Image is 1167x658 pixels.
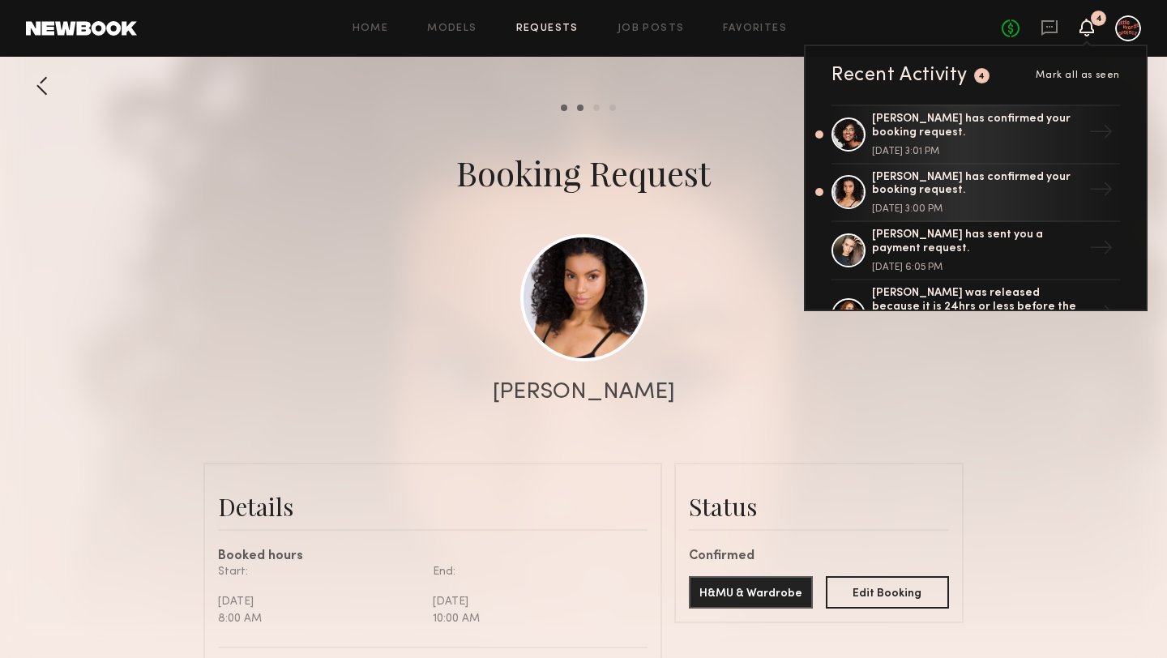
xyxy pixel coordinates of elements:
[218,593,421,610] div: [DATE]
[689,490,949,523] div: Status
[872,287,1083,327] div: [PERSON_NAME] was released because it is 24hrs or less before the job start time.
[872,229,1083,256] div: [PERSON_NAME] has sent you a payment request.
[1083,229,1120,271] div: →
[218,550,648,563] div: Booked hours
[831,280,1120,352] a: [PERSON_NAME] was released because it is 24hrs or less before the job start time.→
[689,550,949,563] div: Confirmed
[218,563,421,580] div: Start:
[493,381,675,404] div: [PERSON_NAME]
[427,23,477,34] a: Models
[978,72,985,81] div: 4
[872,263,1083,272] div: [DATE] 6:05 PM
[831,222,1120,280] a: [PERSON_NAME] has sent you a payment request.[DATE] 6:05 PM→
[433,610,635,627] div: 10:00 AM
[1036,70,1120,80] span: Mark all as seen
[433,593,635,610] div: [DATE]
[516,23,579,34] a: Requests
[1083,294,1120,336] div: →
[1083,113,1120,156] div: →
[456,150,711,195] div: Booking Request
[872,147,1083,156] div: [DATE] 3:01 PM
[831,66,968,85] div: Recent Activity
[723,23,787,34] a: Favorites
[1096,15,1102,23] div: 4
[831,105,1120,164] a: [PERSON_NAME] has confirmed your booking request.[DATE] 3:01 PM→
[433,563,635,580] div: End:
[872,171,1083,199] div: [PERSON_NAME] has confirmed your booking request.
[1083,171,1120,213] div: →
[831,164,1120,223] a: [PERSON_NAME] has confirmed your booking request.[DATE] 3:00 PM→
[218,490,648,523] div: Details
[872,204,1083,214] div: [DATE] 3:00 PM
[218,610,421,627] div: 8:00 AM
[689,576,813,609] button: H&MU & Wardrobe
[353,23,389,34] a: Home
[826,576,950,609] button: Edit Booking
[872,113,1083,140] div: [PERSON_NAME] has confirmed your booking request.
[618,23,685,34] a: Job Posts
